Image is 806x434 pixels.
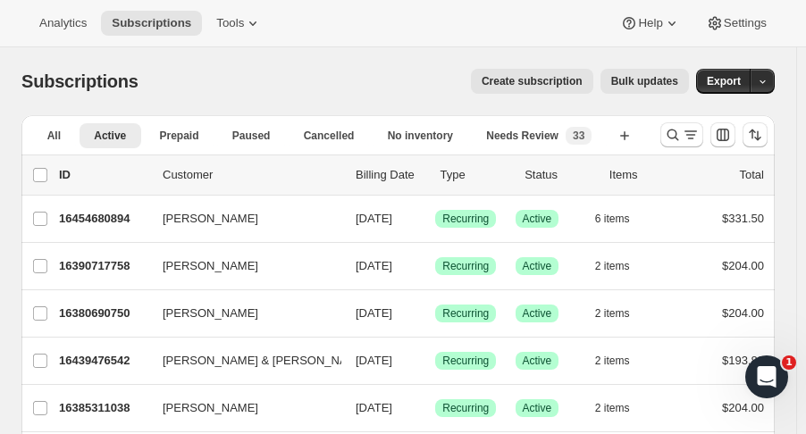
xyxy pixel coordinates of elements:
button: 2 items [595,348,650,373]
span: 1 [782,355,796,370]
span: Active [523,306,552,321]
button: More views [32,152,126,171]
p: ID [59,166,148,184]
span: Create subscription [482,74,583,88]
button: Customize table column order and visibility [710,122,735,147]
span: Active [523,401,552,415]
span: 2 items [595,306,630,321]
span: 2 items [595,401,630,415]
span: Subscriptions [112,16,191,30]
div: Items [609,166,680,184]
span: [PERSON_NAME] & [PERSON_NAME] [163,352,368,370]
button: Bulk updates [600,69,689,94]
button: [PERSON_NAME] [152,299,331,328]
button: Create new view [610,123,639,148]
span: Cancelled [304,129,355,143]
span: Active [523,259,552,273]
span: Recurring [442,306,489,321]
span: 6 items [595,212,630,226]
span: Needs Review [486,129,558,143]
span: $204.00 [722,259,764,272]
span: 2 items [595,259,630,273]
button: Create subscription [471,69,593,94]
p: Total [740,166,764,184]
span: [DATE] [356,401,392,414]
button: Settings [695,11,777,36]
span: $193.80 [722,354,764,367]
span: Active [523,212,552,226]
button: [PERSON_NAME] [152,252,331,280]
button: 6 items [595,206,650,231]
button: Analytics [29,11,97,36]
span: Recurring [442,259,489,273]
div: 16390717758[PERSON_NAME][DATE]SuccessRecurringSuccessActive2 items$204.00 [59,254,764,279]
p: 16454680894 [59,210,148,228]
span: $331.50 [722,212,764,225]
div: 16439476542[PERSON_NAME] & [PERSON_NAME][DATE]SuccessRecurringSuccessActive2 items$193.80 [59,348,764,373]
span: Tools [216,16,244,30]
span: [PERSON_NAME] [163,305,258,322]
button: 2 items [595,301,650,326]
div: IDCustomerBilling DateTypeStatusItemsTotal [59,166,764,184]
span: Subscriptions [21,71,139,91]
button: Export [696,69,751,94]
span: Bulk updates [611,74,678,88]
div: 16454680894[PERSON_NAME][DATE]SuccessRecurringSuccessActive6 items$331.50 [59,206,764,231]
span: [PERSON_NAME] [163,210,258,228]
span: Recurring [442,212,489,226]
button: [PERSON_NAME] [152,204,331,233]
span: No inventory [388,129,453,143]
span: Analytics [39,16,87,30]
span: Export [707,74,741,88]
span: All [47,129,61,143]
span: [DATE] [356,212,392,225]
span: Help [638,16,662,30]
button: [PERSON_NAME] & [PERSON_NAME] [152,346,331,375]
span: Prepaid [160,129,199,143]
div: 16385311038[PERSON_NAME][DATE]SuccessRecurringSuccessActive2 items$204.00 [59,396,764,421]
button: Subscriptions [101,11,202,36]
p: 16380690750 [59,305,148,322]
div: 16380690750[PERSON_NAME][DATE]SuccessRecurringSuccessActive2 items$204.00 [59,301,764,326]
p: 16439476542 [59,352,148,370]
span: $204.00 [722,401,764,414]
button: Tools [206,11,273,36]
p: 16385311038 [59,399,148,417]
p: Customer [163,166,341,184]
div: Type [441,166,511,184]
span: [DATE] [356,354,392,367]
button: [PERSON_NAME] [152,394,331,422]
span: Active [523,354,552,368]
span: [PERSON_NAME] [163,257,258,275]
p: Billing Date [356,166,426,184]
button: 2 items [595,254,650,279]
span: 33 [573,129,584,143]
span: [DATE] [356,306,392,320]
p: Status [525,166,595,184]
span: Settings [724,16,767,30]
button: Search and filter results [660,122,703,147]
span: [PERSON_NAME] [163,399,258,417]
span: [DATE] [356,259,392,272]
span: $204.00 [722,306,764,320]
button: 2 items [595,396,650,421]
span: 2 items [595,354,630,368]
span: Recurring [442,401,489,415]
iframe: Intercom live chat [745,355,788,398]
button: Sort the results [743,122,768,147]
span: Paused [232,129,271,143]
p: 16390717758 [59,257,148,275]
span: Active [94,129,126,143]
span: Recurring [442,354,489,368]
button: Help [609,11,691,36]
